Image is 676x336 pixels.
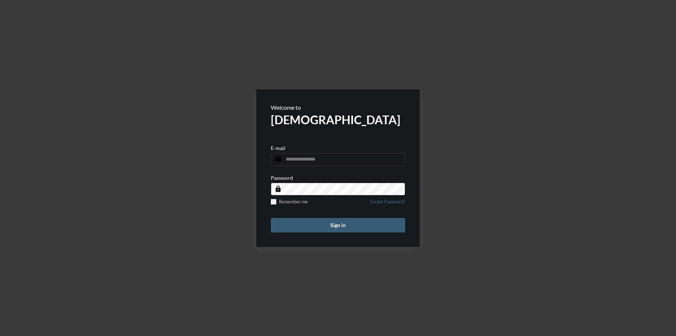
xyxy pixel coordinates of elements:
[271,218,405,232] button: Sign in
[271,175,293,181] p: Password
[370,199,405,209] a: Forgot Password?
[271,145,285,151] p: E-mail
[271,104,405,111] p: Welcome to
[271,113,405,127] h2: [DEMOGRAPHIC_DATA]
[271,199,308,205] label: Remember me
